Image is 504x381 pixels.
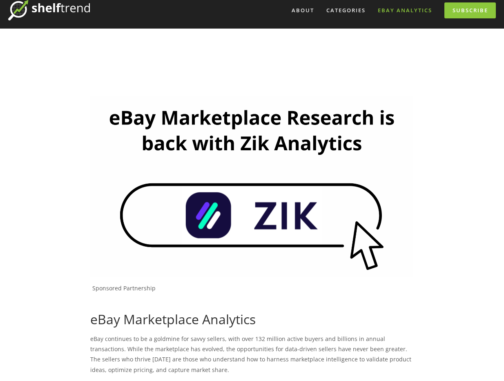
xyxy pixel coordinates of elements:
a: Subscribe [444,2,496,18]
img: Zik Analytics Sponsored Ad [90,96,413,277]
div: Categories [321,4,371,17]
a: eBay Analytics [372,4,437,17]
a: About [286,4,319,17]
p: Sponsored Partnership [92,285,413,292]
h1: eBay Marketplace Analytics [90,312,413,327]
p: eBay continues to be a goldmine for savvy sellers, with over 132 million active buyers and billio... [90,334,413,375]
